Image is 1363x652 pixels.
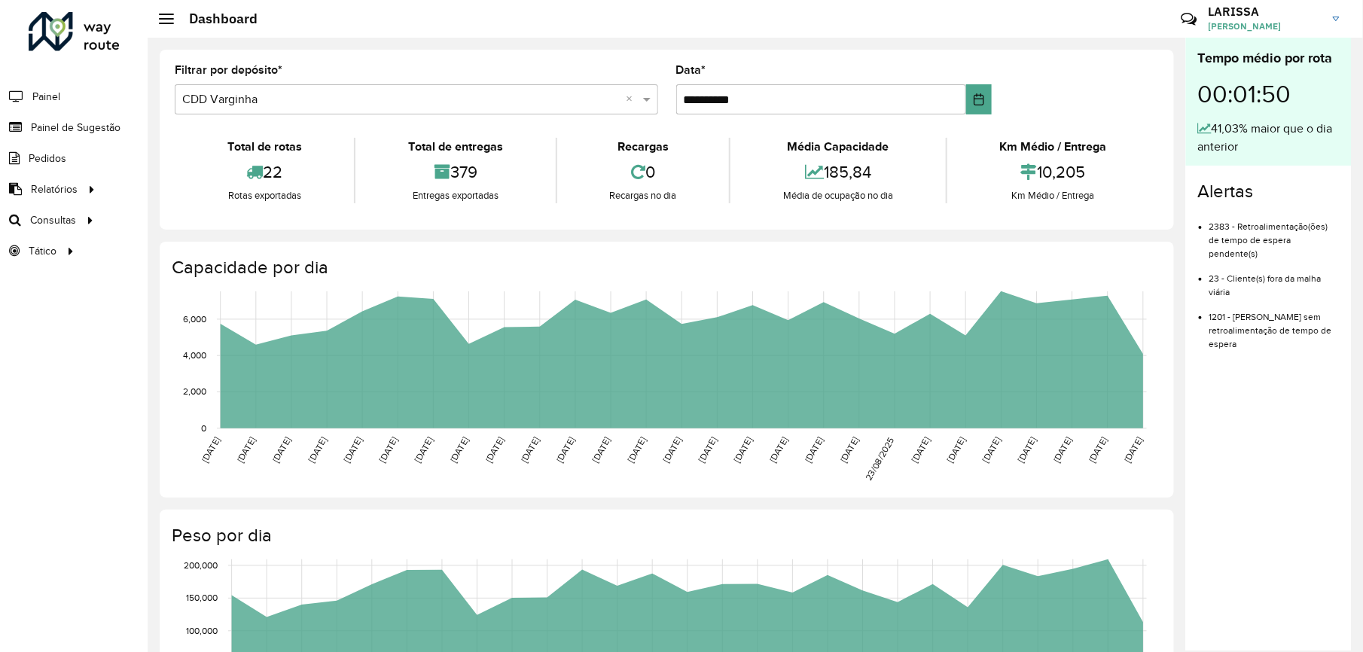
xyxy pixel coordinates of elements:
span: [PERSON_NAME] [1209,20,1322,33]
span: Pedidos [29,151,66,166]
text: [DATE] [732,436,754,465]
div: Média Capacidade [734,138,941,156]
text: [DATE] [377,436,399,465]
div: 00:01:50 [1198,69,1340,120]
div: Km Médio / Entrega [951,188,1155,203]
li: 1201 - [PERSON_NAME] sem retroalimentação de tempo de espera [1209,299,1340,351]
div: 41,03% maior que o dia anterior [1198,120,1340,156]
div: Total de entregas [359,138,551,156]
text: [DATE] [1016,436,1038,465]
label: Data [676,61,706,79]
div: Entregas exportadas [359,188,551,203]
div: 379 [359,156,551,188]
text: [DATE] [1087,436,1109,465]
text: [DATE] [661,436,683,465]
text: [DATE] [980,436,1002,465]
text: 150,000 [186,593,218,603]
li: 23 - Cliente(s) fora da malha viária [1209,260,1340,299]
text: 0 [201,423,206,433]
button: Choose Date [966,84,992,114]
span: Painel de Sugestão [31,120,120,136]
text: 23/08/2025 [864,436,896,483]
text: [DATE] [306,436,328,465]
span: Tático [29,243,56,259]
div: Km Médio / Entrega [951,138,1155,156]
div: Rotas exportadas [178,188,350,203]
text: 100,000 [186,626,218,635]
text: 6,000 [183,314,206,324]
h4: Peso por dia [172,525,1159,547]
div: 10,205 [951,156,1155,188]
text: [DATE] [1051,436,1073,465]
h3: LARISSA [1209,5,1322,19]
span: Consultas [30,212,76,228]
li: 2383 - Retroalimentação(ões) de tempo de espera pendente(s) [1209,209,1340,260]
span: Clear all [627,90,639,108]
h2: Dashboard [174,11,258,27]
text: [DATE] [483,436,505,465]
text: [DATE] [910,436,932,465]
text: [DATE] [839,436,861,465]
h4: Alertas [1198,181,1340,203]
label: Filtrar por depósito [175,61,282,79]
div: Média de ocupação no dia [734,188,941,203]
text: [DATE] [945,436,967,465]
div: Tempo médio por rota [1198,48,1340,69]
span: Painel [32,89,60,105]
text: [DATE] [803,436,825,465]
span: Relatórios [31,181,78,197]
div: Recargas [561,138,725,156]
text: [DATE] [697,436,718,465]
text: [DATE] [413,436,435,465]
text: [DATE] [448,436,470,465]
a: Contato Rápido [1172,3,1205,35]
text: [DATE] [767,436,789,465]
text: [DATE] [626,436,648,465]
text: [DATE] [200,436,221,465]
text: [DATE] [1123,436,1145,465]
text: [DATE] [235,436,257,465]
text: [DATE] [590,436,612,465]
div: Recargas no dia [561,188,725,203]
text: 4,000 [183,351,206,361]
div: Total de rotas [178,138,350,156]
text: [DATE] [342,436,364,465]
text: [DATE] [270,436,292,465]
text: 2,000 [183,387,206,397]
div: 22 [178,156,350,188]
text: [DATE] [555,436,577,465]
div: 185,84 [734,156,941,188]
h4: Capacidade por dia [172,257,1159,279]
text: 200,000 [184,560,218,570]
text: [DATE] [519,436,541,465]
div: 0 [561,156,725,188]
